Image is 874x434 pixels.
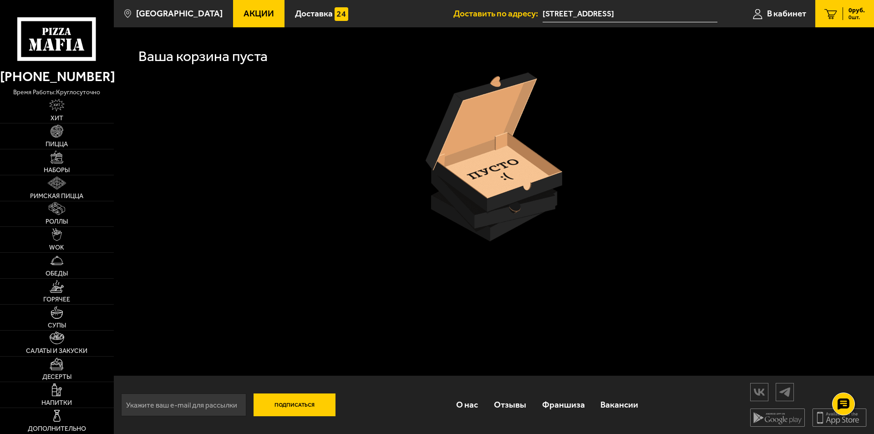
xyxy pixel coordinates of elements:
[543,5,717,22] input: Ваш адрес доставки
[48,322,66,329] span: Супы
[121,393,246,416] input: Укажите ваш e-mail для рассылки
[767,9,806,18] span: В кабинет
[30,193,83,199] span: Римская пицца
[41,400,72,406] span: Напитки
[28,426,86,432] span: Дополнительно
[751,384,768,400] img: vk
[849,7,865,14] span: 0 руб.
[335,7,348,21] img: 15daf4d41897b9f0e9f617042186c801.svg
[453,9,543,18] span: Доставить по адресу:
[51,115,63,122] span: Хит
[46,219,68,225] span: Роллы
[136,9,223,18] span: [GEOGRAPHIC_DATA]
[49,245,64,251] span: WOK
[46,271,68,277] span: Обеды
[42,374,71,380] span: Десерты
[776,384,793,400] img: tg
[448,390,486,419] a: О нас
[244,9,274,18] span: Акции
[43,296,70,303] span: Горячее
[138,49,268,63] h1: Ваша корзина пуста
[26,348,87,354] span: Салаты и закуски
[295,9,333,18] span: Доставка
[534,390,593,419] a: Франшиза
[426,72,562,241] img: пустая коробка
[44,167,70,174] span: Наборы
[849,15,865,20] span: 0 шт.
[46,141,68,148] span: Пицца
[254,393,335,416] button: Подписаться
[486,390,534,419] a: Отзывы
[593,390,646,419] a: Вакансии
